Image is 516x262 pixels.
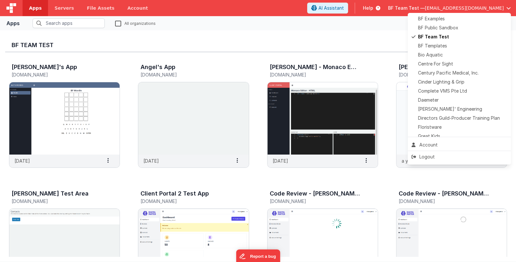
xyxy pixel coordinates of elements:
[412,154,507,160] div: Logout
[418,15,445,22] span: BF Examples
[418,43,447,49] span: BF Templates
[418,70,479,76] span: Century Pacific Medical, Inc.
[418,52,443,58] span: Bio Aquatic
[418,88,467,94] span: Complete VMS Pte Ltd
[418,133,440,139] span: Great Kids
[418,34,449,40] span: BF Team Test
[418,106,482,112] span: [PERSON_NAME]' Engineering
[412,142,507,148] div: Account
[418,115,500,121] span: Directors Guild-Producer Training Plan
[418,25,458,31] span: BF Public Sandbox
[418,79,464,85] span: Cinder Lighting & Grip
[418,124,442,130] span: Floristware
[418,61,453,67] span: Centre For Sight
[418,97,439,103] span: Daemeter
